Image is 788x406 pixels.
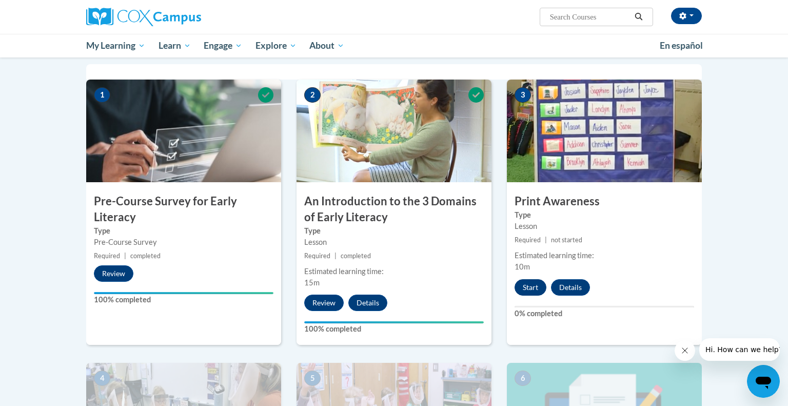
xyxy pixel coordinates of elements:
a: Cox Campus [86,8,281,26]
span: Learn [159,40,191,52]
img: Course Image [507,80,702,182]
label: 0% completed [515,308,694,319]
span: 6 [515,371,531,386]
span: 10m [515,262,530,271]
div: Main menu [71,34,717,57]
span: My Learning [86,40,145,52]
iframe: Button to launch messaging window [747,365,780,398]
span: En español [660,40,703,51]
img: Course Image [297,80,491,182]
label: Type [94,225,273,237]
a: Explore [249,34,303,57]
span: Required [515,236,541,244]
span: completed [130,252,161,260]
div: Lesson [304,237,484,248]
span: completed [341,252,371,260]
button: Account Settings [671,8,702,24]
label: 100% completed [94,294,273,305]
span: Explore [255,40,297,52]
span: 5 [304,371,321,386]
div: Estimated learning time: [515,250,694,261]
span: 4 [94,371,110,386]
span: About [309,40,344,52]
img: Cox Campus [86,8,201,26]
button: Details [551,279,590,296]
span: 15m [304,278,320,287]
a: My Learning [80,34,152,57]
button: Review [304,295,344,311]
a: Engage [197,34,249,57]
label: 100% completed [304,323,484,335]
h3: Pre-Course Survey for Early Literacy [86,194,281,225]
a: Learn [152,34,198,57]
button: Details [348,295,387,311]
span: | [124,252,126,260]
h3: Print Awareness [507,194,702,209]
a: About [303,34,351,57]
label: Type [515,209,694,221]
span: | [334,252,337,260]
span: Required [94,252,120,260]
div: Pre-Course Survey [94,237,273,248]
a: En español [653,35,710,56]
span: Required [304,252,330,260]
span: 2 [304,87,321,103]
button: Start [515,279,546,296]
iframe: Close message [675,340,695,361]
span: 1 [94,87,110,103]
h3: An Introduction to the 3 Domains of Early Literacy [297,194,491,225]
button: Search [631,11,646,23]
div: Your progress [304,321,484,323]
span: Hi. How can we help? [6,7,83,15]
label: Type [304,225,484,237]
div: Estimated learning time: [304,266,484,277]
button: Review [94,265,133,282]
div: Lesson [515,221,694,232]
div: Your progress [94,292,273,294]
input: Search Courses [549,11,631,23]
span: not started [551,236,582,244]
span: 3 [515,87,531,103]
span: | [545,236,547,244]
iframe: Message from company [699,338,780,361]
img: Course Image [86,80,281,182]
span: Engage [204,40,242,52]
